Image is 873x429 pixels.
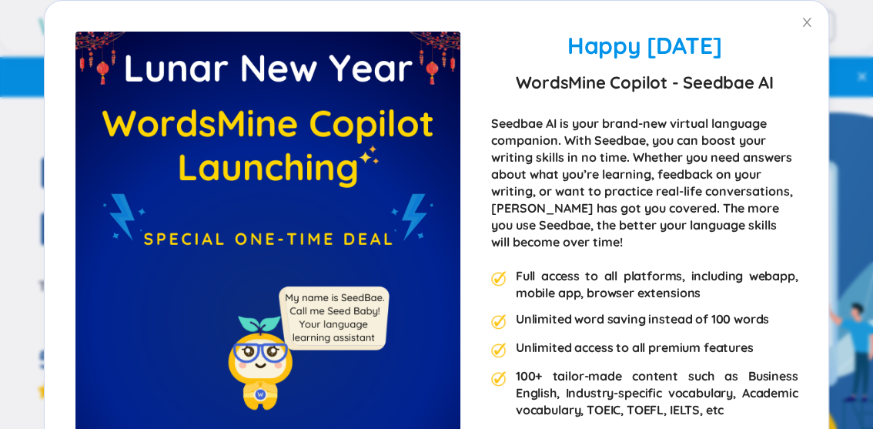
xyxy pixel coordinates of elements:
button: Close [785,1,828,44]
span: Happy [DATE] [567,31,721,60]
div: Full access to all platforms, including webapp, mobile app, browser extensions [516,267,798,301]
img: premium [491,371,507,387]
img: premium [491,271,507,287]
div: Unlimited word saving instead of 100 words [516,310,769,330]
img: premium [491,343,507,358]
span: close [801,16,813,28]
div: 100+ tailor-made content such as Business English, Industry-specific vocabulary, Academic vocabul... [516,367,798,418]
strong: WordsMine Copilot - Seedbae AI [515,69,773,96]
div: Unlimited access to all premium features [516,339,754,358]
div: Seedbae AI is your brand-new virtual language companion. With Seedbae, you can boost your writing... [491,115,798,250]
img: premium [491,314,507,330]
